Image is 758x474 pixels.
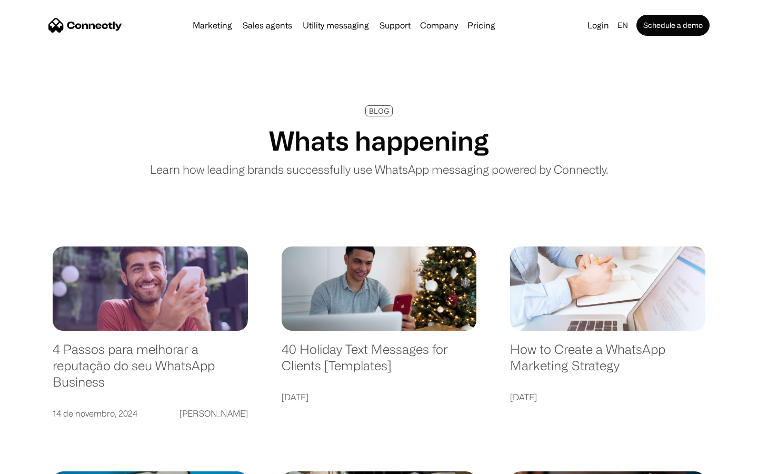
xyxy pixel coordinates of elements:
a: 40 Holiday Text Messages for Clients [Templates] [282,341,477,384]
div: 14 de novembro, 2024 [53,406,137,421]
ul: Language list [21,456,63,470]
div: [DATE] [282,390,308,404]
aside: Language selected: English [11,456,63,470]
a: Pricing [463,21,500,29]
a: Login [583,18,613,33]
div: Company [420,18,458,33]
div: [DATE] [510,390,537,404]
a: 4 Passos para melhorar a reputação do seu WhatsApp Business [53,341,248,400]
a: Sales agents [238,21,296,29]
a: Utility messaging [298,21,373,29]
a: Marketing [188,21,236,29]
p: Learn how leading brands successfully use WhatsApp messaging powered by Connectly. [150,161,608,178]
a: How to Create a WhatsApp Marketing Strategy [510,341,705,384]
a: Support [375,21,415,29]
a: Schedule a demo [636,15,710,36]
div: en [617,18,628,33]
div: BLOG [369,107,389,115]
div: [PERSON_NAME] [179,406,248,421]
h1: Whats happening [269,125,489,156]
